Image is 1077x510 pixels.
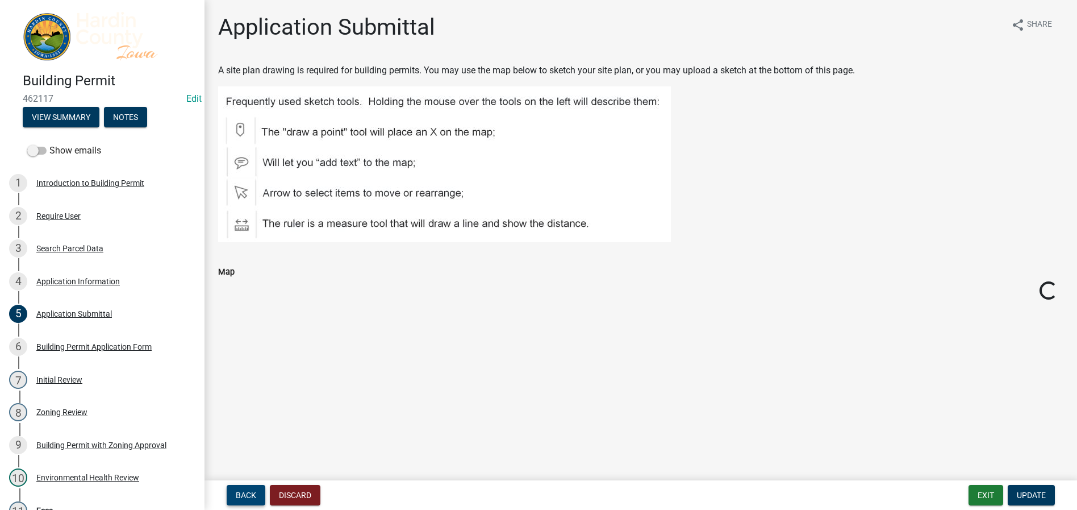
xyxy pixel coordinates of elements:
button: Back [227,485,265,505]
button: Exit [969,485,1003,505]
div: Application Information [36,277,120,285]
i: share [1011,18,1025,32]
div: 7 [9,371,27,389]
img: Map_Tools_74c2bb18-d137-4c2d-bd12-7ad839f05a09.JPG [218,86,671,242]
div: Search Parcel Data [36,244,103,252]
a: Edit [186,93,202,104]
div: Introduction to Building Permit [36,179,144,187]
div: Require User [36,212,81,220]
div: 6 [9,338,27,356]
div: 8 [9,403,27,421]
span: Update [1017,491,1046,500]
button: shareShare [1002,14,1061,36]
div: 2 [9,207,27,225]
h4: Building Permit [23,73,195,89]
div: Zoning Review [36,408,87,416]
div: 1 [9,174,27,192]
div: Environmental Health Review [36,474,139,482]
label: Map [218,268,235,276]
div: Building Permit with Zoning Approval [36,441,166,449]
span: Back [236,491,256,500]
button: View Summary [23,107,99,127]
wm-modal-confirm: Notes [104,114,147,123]
span: 462117 [23,93,182,104]
wm-modal-confirm: Edit Application Number [186,93,202,104]
h1: Application Submittal [218,14,435,41]
div: 10 [9,468,27,487]
label: Show emails [27,144,101,157]
div: 9 [9,436,27,454]
p: A site plan drawing is required for building permits. You may use the map below to sketch your si... [218,64,1063,77]
div: Application Submittal [36,310,112,318]
div: 5 [9,305,27,323]
div: 4 [9,272,27,291]
button: Notes [104,107,147,127]
div: Building Permit Application Form [36,343,152,351]
button: Discard [270,485,320,505]
img: Hardin County, Iowa [23,12,186,61]
span: Share [1027,18,1052,32]
div: Initial Review [36,376,82,384]
button: Update [1008,485,1055,505]
wm-modal-confirm: Summary [23,114,99,123]
div: 3 [9,239,27,258]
